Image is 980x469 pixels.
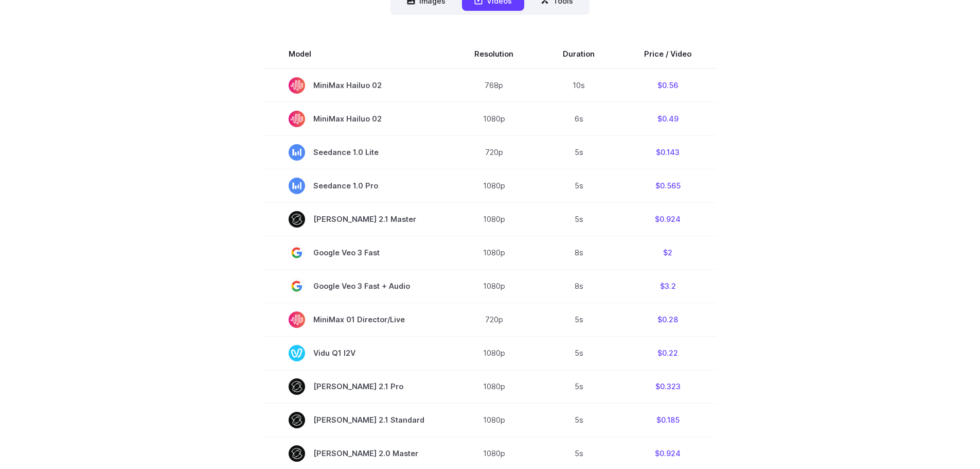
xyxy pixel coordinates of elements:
[450,336,538,370] td: 1080p
[450,135,538,169] td: 720p
[450,403,538,437] td: 1080p
[450,236,538,269] td: 1080p
[450,102,538,135] td: 1080p
[538,303,619,336] td: 5s
[619,68,716,102] td: $0.56
[538,68,619,102] td: 10s
[619,135,716,169] td: $0.143
[289,144,425,161] span: Seedance 1.0 Lite
[450,169,538,202] td: 1080p
[538,102,619,135] td: 6s
[619,336,716,370] td: $0.22
[538,336,619,370] td: 5s
[619,403,716,437] td: $0.185
[450,370,538,403] td: 1080p
[450,269,538,303] td: 1080p
[538,269,619,303] td: 8s
[619,102,716,135] td: $0.49
[619,303,716,336] td: $0.28
[619,40,716,68] th: Price / Video
[450,303,538,336] td: 720p
[289,412,425,428] span: [PERSON_NAME] 2.1 Standard
[289,345,425,361] span: Vidu Q1 I2V
[619,169,716,202] td: $0.565
[619,202,716,236] td: $0.924
[289,245,425,261] span: Google Veo 3 Fast
[450,68,538,102] td: 768p
[289,378,425,395] span: [PERSON_NAME] 2.1 Pro
[289,211,425,228] span: [PERSON_NAME] 2.1 Master
[450,40,538,68] th: Resolution
[289,178,425,194] span: Seedance 1.0 Pro
[264,40,450,68] th: Model
[538,40,619,68] th: Duration
[619,370,716,403] td: $0.323
[289,311,425,328] span: MiniMax 01 Director/Live
[619,269,716,303] td: $3.2
[289,445,425,462] span: [PERSON_NAME] 2.0 Master
[619,236,716,269] td: $2
[450,202,538,236] td: 1080p
[538,236,619,269] td: 8s
[538,403,619,437] td: 5s
[289,278,425,294] span: Google Veo 3 Fast + Audio
[289,77,425,94] span: MiniMax Hailuo 02
[538,169,619,202] td: 5s
[289,111,425,127] span: MiniMax Hailuo 02
[538,202,619,236] td: 5s
[538,370,619,403] td: 5s
[538,135,619,169] td: 5s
